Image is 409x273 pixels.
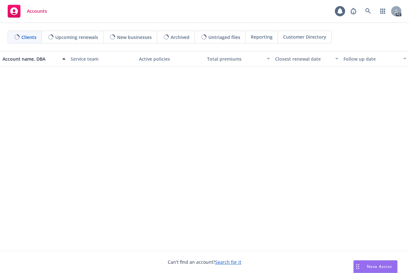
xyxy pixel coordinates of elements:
[347,5,360,18] a: Report a Bug
[27,9,47,14] span: Accounts
[68,51,136,66] button: Service team
[362,5,374,18] a: Search
[207,56,263,62] div: Total premiums
[168,259,241,265] span: Can't find an account?
[55,34,98,41] span: Upcoming renewals
[251,34,273,40] span: Reporting
[341,51,409,66] button: Follow up date
[275,56,331,62] div: Closest renewal date
[208,34,240,41] span: Untriaged files
[343,56,399,62] div: Follow up date
[215,259,241,265] a: Search for it
[21,34,36,41] span: Clients
[3,56,58,62] div: Account name, DBA
[273,51,341,66] button: Closest renewal date
[71,56,134,62] div: Service team
[117,34,152,41] span: New businesses
[283,34,326,40] span: Customer Directory
[136,51,204,66] button: Active policies
[5,2,50,20] a: Accounts
[354,261,362,273] div: Drag to move
[171,34,189,41] span: Archived
[367,264,392,269] span: Nova Assist
[139,56,202,62] div: Active policies
[204,51,273,66] button: Total premiums
[376,5,389,18] a: Switch app
[353,260,397,273] button: Nova Assist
